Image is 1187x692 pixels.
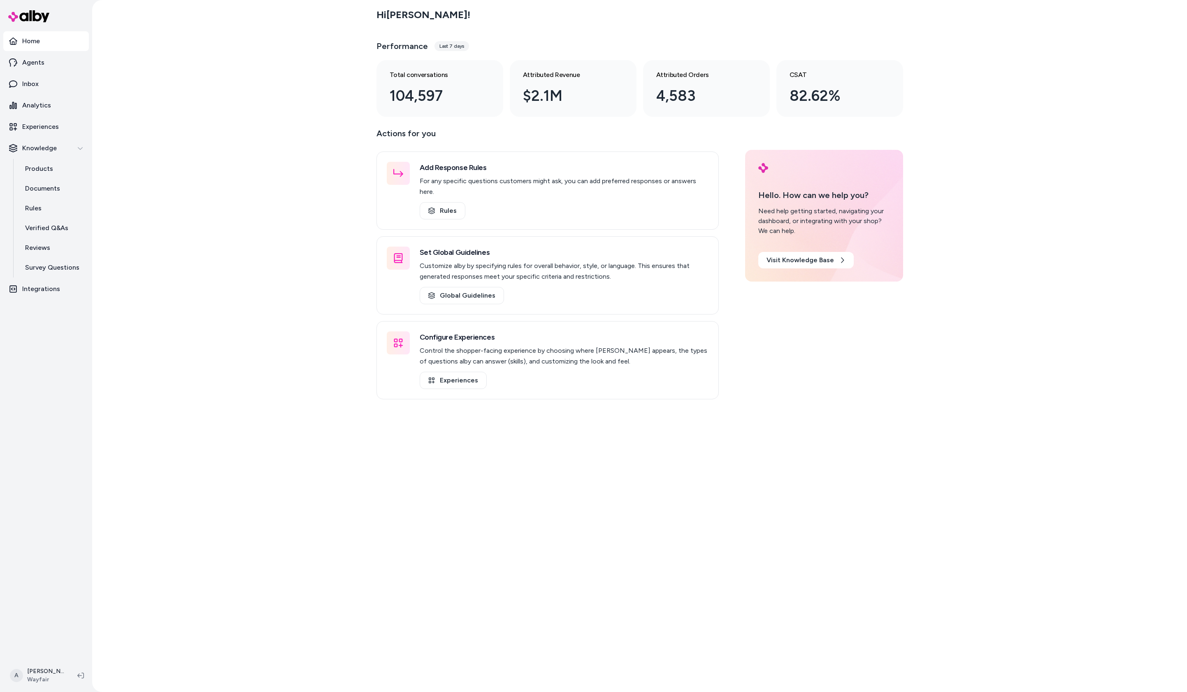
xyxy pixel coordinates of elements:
[420,261,708,282] p: Customize alby by specifying rules for overall behavior, style, or language. This ensures that ge...
[3,74,89,94] a: Inbox
[5,662,71,689] button: A[PERSON_NAME]Wayfair
[376,127,719,147] p: Actions for you
[523,85,610,107] div: $2.1M
[420,202,465,219] a: Rules
[10,669,23,682] span: A
[22,284,60,294] p: Integrations
[22,100,51,110] p: Analytics
[656,70,743,80] h3: Attributed Orders
[27,676,64,684] span: Wayfair
[22,58,44,68] p: Agents
[3,31,89,51] a: Home
[376,40,428,52] h3: Performance
[25,223,68,233] p: Verified Q&As
[25,243,50,253] p: Reviews
[17,218,89,238] a: Verified Q&As
[790,70,877,80] h3: CSAT
[3,53,89,72] a: Agents
[8,10,49,22] img: alby Logo
[420,176,708,197] p: For any specific questions customers might ask, you can add preferred responses or answers here.
[790,85,877,107] div: 82.62%
[758,252,854,268] a: Visit Knowledge Base
[420,331,708,343] h3: Configure Experiences
[523,70,610,80] h3: Attributed Revenue
[420,247,708,258] h3: Set Global Guidelines
[758,163,768,173] img: alby Logo
[25,203,42,213] p: Rules
[420,287,504,304] a: Global Guidelines
[17,238,89,258] a: Reviews
[420,345,708,367] p: Control the shopper-facing experience by choosing where [PERSON_NAME] appears, the types of quest...
[376,60,503,117] a: Total conversations 104,597
[25,263,79,273] p: Survey Questions
[390,70,477,80] h3: Total conversations
[3,279,89,299] a: Integrations
[17,198,89,218] a: Rules
[25,164,53,174] p: Products
[22,36,40,46] p: Home
[3,117,89,137] a: Experiences
[27,667,64,676] p: [PERSON_NAME]
[434,41,469,51] div: Last 7 days
[656,85,743,107] div: 4,583
[22,143,57,153] p: Knowledge
[420,162,708,173] h3: Add Response Rules
[510,60,636,117] a: Attributed Revenue $2.1M
[25,184,60,193] p: Documents
[3,138,89,158] button: Knowledge
[17,258,89,277] a: Survey Questions
[758,189,890,201] p: Hello. How can we help you?
[420,372,487,389] a: Experiences
[22,79,39,89] p: Inbox
[3,96,89,115] a: Analytics
[390,85,477,107] div: 104,597
[643,60,770,117] a: Attributed Orders 4,583
[376,9,470,21] h2: Hi [PERSON_NAME] !
[758,206,890,236] div: Need help getting started, navigating your dashboard, or integrating with your shop? We can help.
[776,60,903,117] a: CSAT 82.62%
[22,122,59,132] p: Experiences
[17,159,89,179] a: Products
[17,179,89,198] a: Documents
